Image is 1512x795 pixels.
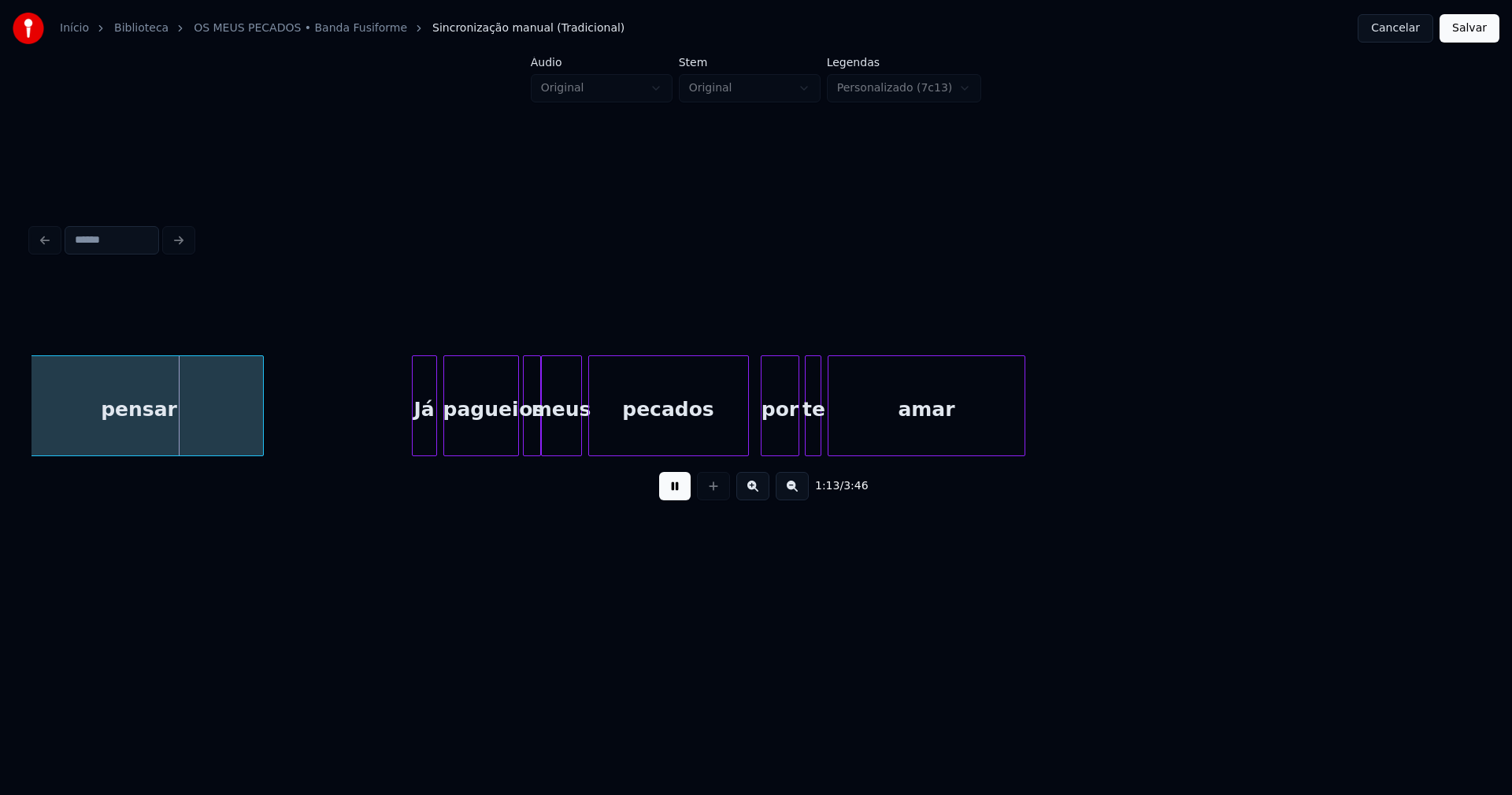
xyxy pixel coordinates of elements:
[679,57,821,68] label: Stem
[1358,14,1433,43] button: Cancelar
[843,478,868,494] span: 3:46
[194,20,407,36] a: OS MEUS PECADOS • Banda Fusiforme
[815,478,839,494] span: 1:13
[60,20,89,36] a: Início
[432,20,624,36] span: Sincronização manual (Tradicional)
[1440,14,1499,43] button: Salvar
[60,20,624,36] nav: breadcrumb
[827,57,982,68] label: Legendas
[114,20,169,36] a: Biblioteca
[815,478,853,494] div: /
[531,57,673,68] label: Áudio
[13,13,44,44] img: youka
